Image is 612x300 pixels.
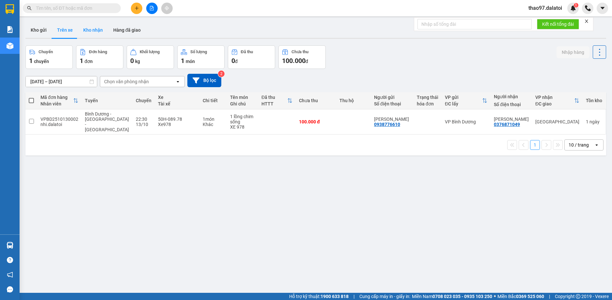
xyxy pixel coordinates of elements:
span: 0 [130,57,134,65]
span: notification [7,272,13,278]
img: warehouse-icon [7,242,13,249]
div: Nhân viên [40,101,73,106]
div: 22:30 [136,117,151,122]
div: XE 978 [230,124,255,130]
button: Chưa thu100.000đ [278,45,326,69]
div: Chuyến [39,50,53,54]
span: copyright [576,294,580,299]
div: VP gửi [445,95,482,100]
img: logo-vxr [6,4,14,14]
div: 10 / trang [569,142,589,148]
img: phone-icon [585,5,591,11]
div: 100.000 đ [299,119,333,124]
input: Tìm tên, số ĐT hoặc mã đơn [36,5,113,12]
div: Người nhận [494,94,529,99]
th: Toggle SortBy [442,92,491,109]
svg: open [594,142,599,148]
button: Kết nối tổng đài [537,19,579,29]
strong: 1900 633 818 [321,294,349,299]
span: Hỗ trợ kỹ thuật: [289,293,349,300]
div: Anh Thiên [494,117,529,122]
div: Tuyến [85,98,129,103]
div: Đã thu [241,50,253,54]
span: kg [135,59,140,64]
div: Số điện thoại [374,101,410,106]
div: Chi tiết [203,98,224,103]
div: hóa đơn [417,101,438,106]
span: Miền Nam [412,293,492,300]
div: Trạng thái [417,95,438,100]
th: Toggle SortBy [258,92,296,109]
button: Kho nhận [78,22,108,38]
div: 50H-089.78 [158,117,196,122]
button: Đã thu0đ [228,45,275,69]
div: nhi.dalatoi [40,122,78,127]
div: Tài xế [158,101,196,106]
span: Cung cấp máy in - giấy in: [359,293,410,300]
span: file-add [149,6,154,10]
div: Mã đơn hàng [40,95,73,100]
span: 1 [80,57,83,65]
span: Kết nối tổng đài [542,21,574,28]
div: HTTT [261,101,287,106]
div: Số lượng [190,50,207,54]
button: Kho gửi [25,22,52,38]
span: 1 [29,57,33,65]
div: VPBD2510130002 [40,117,78,122]
div: 13/10 [136,122,151,127]
div: Đơn hàng [89,50,107,54]
div: ĐC giao [535,101,574,106]
span: 100.000 [282,57,306,65]
span: message [7,286,13,292]
span: 1 [181,57,184,65]
sup: 2 [218,71,225,77]
span: caret-down [600,5,605,11]
button: Nhập hàng [557,46,589,58]
button: Hàng đã giao [108,22,146,38]
span: thao97.dalatoi [523,4,567,12]
div: Chưa thu [291,50,308,54]
div: Chưa thu [299,98,333,103]
svg: open [175,79,180,84]
button: plus [131,3,142,14]
span: search [27,6,32,10]
button: Số lượng1món [177,45,225,69]
div: Anh Quảng [374,117,410,122]
div: Xe978 [158,122,196,127]
span: ⚪️ [494,295,496,298]
span: đơn [85,59,93,64]
span: plus [134,6,139,10]
div: Tồn kho [586,98,602,103]
div: Người gửi [374,95,410,100]
div: Thu hộ [339,98,367,103]
div: 0376871049 [494,122,520,127]
div: Chọn văn phòng nhận [104,78,149,85]
img: icon-new-feature [570,5,576,11]
button: Trên xe [52,22,78,38]
div: Chuyến [136,98,151,103]
th: Toggle SortBy [37,92,82,109]
div: VP nhận [535,95,574,100]
button: aim [161,3,173,14]
div: Ghi chú [230,101,255,106]
div: 1 [586,119,602,124]
div: 0938776610 [374,122,400,127]
button: file-add [146,3,158,14]
div: Tên món [230,95,255,100]
button: Khối lượng0kg [127,45,174,69]
span: Miền Bắc [497,293,544,300]
span: | [549,293,550,300]
span: | [353,293,354,300]
span: close [584,19,589,24]
span: 0 [231,57,235,65]
span: đ [235,59,238,64]
div: Số điện thoại [494,102,529,107]
span: 1 [575,3,577,8]
span: aim [165,6,169,10]
span: món [186,59,195,64]
button: Đơn hàng1đơn [76,45,123,69]
div: 1 lồng chim sống [230,114,255,124]
input: Nhập số tổng đài [417,19,532,29]
span: question-circle [7,257,13,263]
div: ĐC lấy [445,101,482,106]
